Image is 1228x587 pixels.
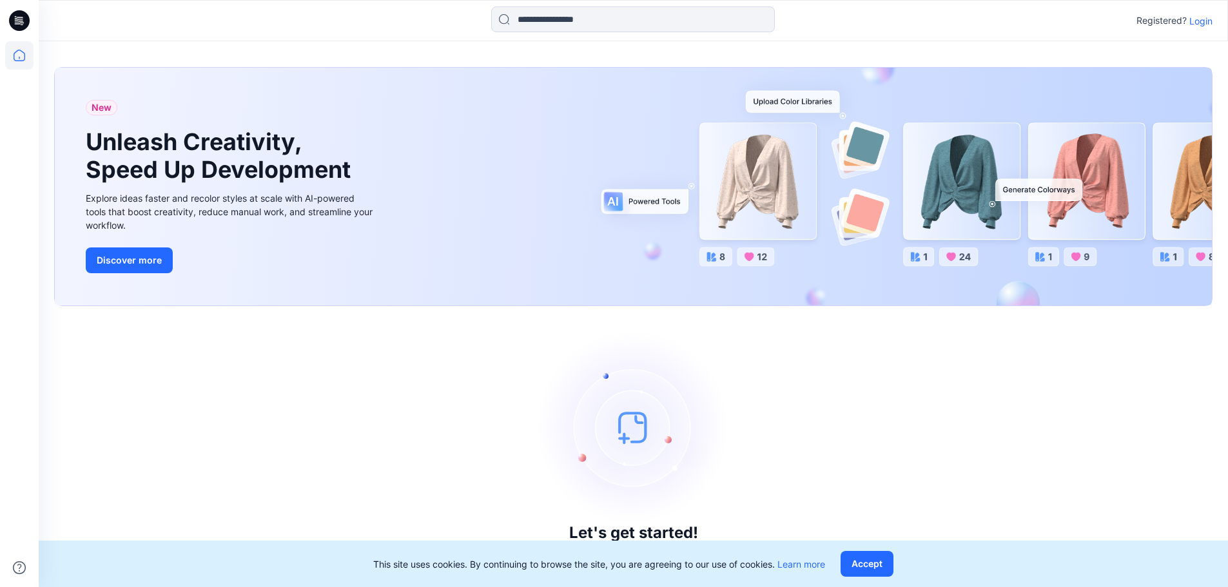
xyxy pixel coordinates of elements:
p: Login [1189,14,1213,28]
span: New [92,100,112,115]
p: This site uses cookies. By continuing to browse the site, you are agreeing to our use of cookies. [373,557,825,571]
div: Explore ideas faster and recolor styles at scale with AI-powered tools that boost creativity, red... [86,191,376,232]
img: empty-state-image.svg [537,331,730,524]
h1: Unleash Creativity, Speed Up Development [86,128,356,184]
button: Discover more [86,247,173,273]
a: Discover more [86,247,376,273]
h3: Let's get started! [569,524,698,542]
a: Learn more [777,559,825,570]
p: Registered? [1136,13,1187,28]
button: Accept [841,551,893,577]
